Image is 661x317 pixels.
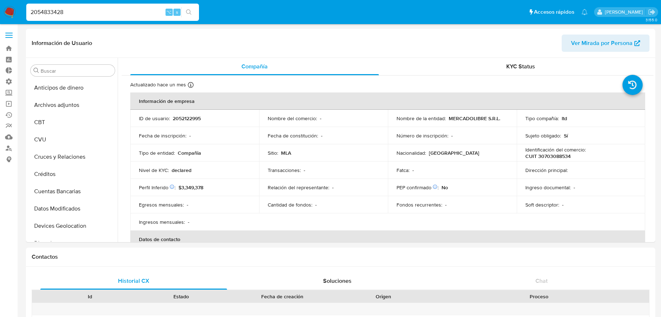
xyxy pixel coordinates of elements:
[571,35,633,52] span: Ver Mirada por Persona
[315,201,317,208] p: -
[562,115,567,122] p: ltd
[50,293,131,300] div: Id
[139,184,176,191] p: Perfil Inferido :
[268,132,318,139] p: Fecha de constitución :
[28,96,118,114] button: Archivos adjuntos
[397,184,439,191] p: PEP confirmado :
[41,68,112,74] input: Buscar
[32,40,92,47] h1: Información de Usuario
[268,167,301,173] p: Transacciones :
[232,293,333,300] div: Fecha de creación
[397,115,446,122] p: Nombre de la entidad :
[397,201,442,208] p: Fondos recurrentes :
[321,132,322,139] p: -
[268,201,312,208] p: Cantidad de fondos :
[397,150,426,156] p: Nacionalidad :
[535,277,548,285] span: Chat
[412,167,414,173] p: -
[172,167,191,173] p: declared
[28,200,118,217] button: Datos Modificados
[176,9,178,15] span: s
[534,8,574,16] span: Accesos rápidos
[139,150,175,156] p: Tipo de entidad :
[562,35,649,52] button: Ver Mirada por Persona
[141,293,222,300] div: Estado
[525,153,571,159] p: CUIT 30703088534
[304,167,305,173] p: -
[28,148,118,166] button: Cruces y Relaciones
[28,79,118,96] button: Anticipos de dinero
[323,277,352,285] span: Soluciones
[434,293,644,300] div: Proceso
[189,132,191,139] p: -
[451,132,453,139] p: -
[187,201,188,208] p: -
[332,184,334,191] p: -
[506,62,535,71] span: KYC Status
[26,8,199,17] input: Buscar usuario o caso...
[173,115,201,122] p: 2052122995
[28,131,118,148] button: CVU
[525,184,571,191] p: Ingreso documental :
[397,132,448,139] p: Número de inscripción :
[525,201,559,208] p: Soft descriptor :
[130,231,645,248] th: Datos de contacto
[268,115,317,122] p: Nombre del comercio :
[429,150,479,156] p: [GEOGRAPHIC_DATA]
[139,201,184,208] p: Egresos mensuales :
[525,115,559,122] p: Tipo compañía :
[574,184,575,191] p: -
[28,166,118,183] button: Créditos
[320,115,321,122] p: -
[130,81,186,88] p: Actualizado hace un mes
[343,293,424,300] div: Origen
[33,68,39,73] button: Buscar
[130,92,645,110] th: Información de empresa
[605,9,646,15] p: eric.malcangi@mercadolibre.com
[118,277,149,285] span: Historial CX
[445,201,447,208] p: -
[28,217,118,235] button: Devices Geolocation
[268,184,329,191] p: Relación del representante :
[397,167,409,173] p: Fatca :
[581,9,588,15] a: Notificaciones
[139,167,169,173] p: Nivel de KYC :
[166,9,172,15] span: ⌥
[564,132,568,139] p: Sí
[562,201,563,208] p: -
[241,62,268,71] span: Compañía
[188,219,189,225] p: -
[449,115,500,122] p: MERCADOLIBRE S.R.L.
[28,114,118,131] button: CBT
[181,7,196,17] button: search-icon
[139,115,170,122] p: ID de usuario :
[525,132,561,139] p: Sujeto obligado :
[525,146,586,153] p: Identificación del comercio :
[178,184,203,191] span: $3,349,378
[139,219,185,225] p: Ingresos mensuales :
[268,150,278,156] p: Sitio :
[281,150,291,156] p: MLA
[139,132,186,139] p: Fecha de inscripción :
[28,183,118,200] button: Cuentas Bancarias
[178,150,201,156] p: Compañia
[28,235,118,252] button: Direcciones
[648,8,656,16] a: Salir
[525,167,568,173] p: Dirección principal :
[32,253,649,261] h1: Contactos
[442,184,448,191] p: No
